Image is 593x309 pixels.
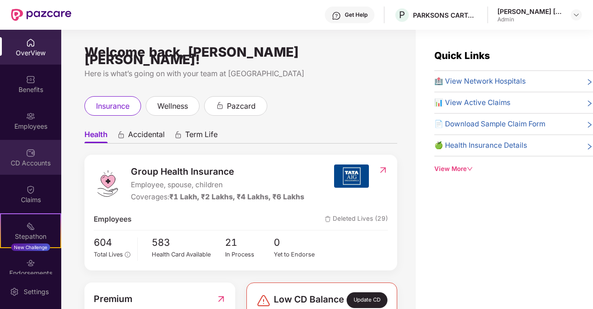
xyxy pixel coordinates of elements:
[169,192,304,201] span: ₹1 Lakh, ₹2 Lakhs, ₹4 Lakhs, ₹6 Lakhs
[497,16,562,23] div: Admin
[10,287,19,296] img: svg+xml;base64,PHN2ZyBpZD0iU2V0dGluZy0yMHgyMCIgeG1sbnM9Imh0dHA6Ly93d3cudzMub3JnLzIwMDAvc3ZnIiB3aW...
[274,235,323,250] span: 0
[94,214,131,225] span: Employees
[225,250,274,259] div: In Process
[174,131,182,139] div: animation
[117,131,125,139] div: animation
[413,11,478,20] div: PARKSONS CARTAMUNDI PVT LTD
[131,191,304,203] div: Coverages:
[434,164,593,174] div: View More
[11,9,71,21] img: New Pazcare Logo
[216,292,226,306] img: RedirectIcon
[26,222,35,231] img: svg+xml;base64,PHN2ZyB4bWxucz0iaHR0cDovL3d3dy53My5vcmcvMjAwMC9zdmciIHdpZHRoPSIyMSIgaGVpZ2h0PSIyMC...
[216,101,224,110] div: animation
[26,185,35,194] img: svg+xml;base64,PHN2ZyBpZD0iQ2xhaW0iIHhtbG5zPSJodHRwOi8vd3d3LnczLm9yZy8yMDAwL3N2ZyIgd2lkdGg9IjIwIi...
[26,38,35,47] img: svg+xml;base64,PHN2ZyBpZD0iSG9tZSIgeG1sbnM9Imh0dHA6Ly93d3cudzMub3JnLzIwMDAvc3ZnIiB3aWR0aD0iMjAiIG...
[227,100,256,112] span: pazcard
[152,250,225,259] div: Health Card Available
[94,235,130,250] span: 604
[128,130,165,143] span: Accidental
[185,130,218,143] span: Term Life
[11,243,50,251] div: New Challenge
[21,287,52,296] div: Settings
[157,100,188,112] span: wellness
[26,112,35,121] img: svg+xml;base64,PHN2ZyBpZD0iRW1wbG95ZWVzIiB4bWxucz0iaHR0cDovL3d3dy53My5vcmcvMjAwMC9zdmciIHdpZHRoPS...
[94,170,122,197] img: logo
[274,292,344,308] span: Low CD Balance
[125,252,130,257] span: info-circle
[274,250,323,259] div: Yet to Endorse
[84,48,397,63] div: Welcome back, [PERSON_NAME] [PERSON_NAME]!
[332,11,341,20] img: svg+xml;base64,PHN2ZyBpZD0iSGVscC0zMngzMiIgeG1sbnM9Imh0dHA6Ly93d3cudzMub3JnLzIwMDAvc3ZnIiB3aWR0aD...
[497,7,562,16] div: [PERSON_NAME] [PERSON_NAME]
[434,140,527,151] span: 🍏 Health Insurance Details
[131,179,304,191] span: Employee, spouse, children
[586,78,593,87] span: right
[96,100,129,112] span: insurance
[225,235,274,250] span: 21
[434,50,490,61] span: Quick Links
[94,292,132,306] span: Premium
[325,216,331,222] img: deleteIcon
[345,11,367,19] div: Get Help
[347,292,387,308] div: Update CD
[26,148,35,158] img: svg+xml;base64,PHN2ZyBpZD0iQ0RfQWNjb3VudHMiIGRhdGEtbmFtZT0iQ0QgQWNjb3VudHMiIHhtbG5zPSJodHRwOi8vd3...
[378,165,388,175] img: RedirectIcon
[84,68,397,79] div: Here is what’s going on with your team at [GEOGRAPHIC_DATA]
[467,166,473,172] span: down
[131,164,304,178] span: Group Health Insurance
[573,11,580,19] img: svg+xml;base64,PHN2ZyBpZD0iRHJvcGRvd24tMzJ4MzIiIHhtbG5zPSJodHRwOi8vd3d3LnczLm9yZy8yMDAwL3N2ZyIgd2...
[399,9,405,20] span: P
[26,75,35,84] img: svg+xml;base64,PHN2ZyBpZD0iQmVuZWZpdHMiIHhtbG5zPSJodHRwOi8vd3d3LnczLm9yZy8yMDAwL3N2ZyIgd2lkdGg9Ij...
[434,76,526,87] span: 🏥 View Network Hospitals
[434,97,510,108] span: 📊 View Active Claims
[84,130,108,143] span: Health
[256,293,271,308] img: svg+xml;base64,PHN2ZyBpZD0iRGFuZ2VyLTMyeDMyIiB4bWxucz0iaHR0cDovL3d3dy53My5vcmcvMjAwMC9zdmciIHdpZH...
[1,232,60,241] div: Stepathon
[586,142,593,151] span: right
[334,164,369,188] img: insurerIcon
[325,214,388,225] span: Deleted Lives (29)
[586,120,593,130] span: right
[94,251,123,258] span: Total Lives
[152,235,225,250] span: 583
[26,258,35,268] img: svg+xml;base64,PHN2ZyBpZD0iRW5kb3JzZW1lbnRzIiB4bWxucz0iaHR0cDovL3d3dy53My5vcmcvMjAwMC9zdmciIHdpZH...
[586,99,593,108] span: right
[434,118,545,130] span: 📄 Download Sample Claim Form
